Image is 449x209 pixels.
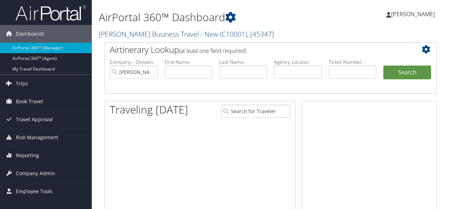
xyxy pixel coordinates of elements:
span: Employee Tools [16,183,53,200]
label: Last Name: [219,59,267,66]
span: Company Admin [16,165,55,182]
h1: Traveling [DATE] [110,102,188,117]
label: Company - Division: [110,59,157,66]
a: [PERSON_NAME] [386,4,442,25]
input: Search for Traveler [221,105,291,118]
span: Travel Approval [16,111,53,128]
h2: Airtinerary Lookup [110,44,403,56]
span: , [ 45347 ] [247,29,274,39]
label: Ticket Number: [329,59,376,66]
img: airportal-logo.png [16,5,86,21]
label: Agency Locator: [274,59,322,66]
span: Book Travel [16,93,43,110]
h1: AirPortal 360™ Dashboard [99,10,328,25]
button: Search [383,66,431,80]
span: [PERSON_NAME] [391,10,435,18]
span: Trips [16,75,28,92]
a: [PERSON_NAME] Business Travel - New [99,29,274,39]
span: Reporting [16,147,39,164]
label: First Name: [164,59,212,66]
span: ( C10001 ) [220,29,247,39]
span: Dashboards [16,25,44,43]
span: (at least one field required) [179,47,246,55]
span: Risk Management [16,129,58,146]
